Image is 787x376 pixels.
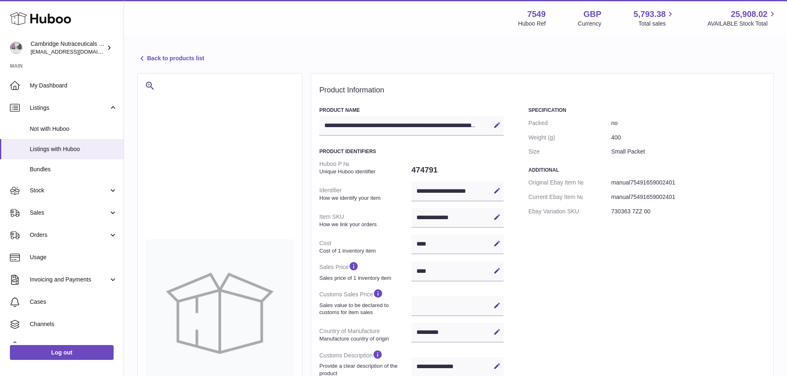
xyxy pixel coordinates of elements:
h3: Specification [528,107,765,114]
span: Listings [30,104,109,112]
dd: 400 [611,130,765,145]
dd: no [611,116,765,130]
strong: Unique Huboo identifier [319,168,409,175]
div: Cambridge Nutraceuticals Ltd [31,40,105,56]
dd: manual75491659002401 [611,175,765,190]
dt: Huboo P № [319,157,411,178]
span: Total sales [638,20,675,28]
span: Stock [30,187,109,194]
strong: Cost of 1 inventory item [319,247,409,255]
strong: How we identify your item [319,194,409,202]
a: Back to products list [137,54,204,64]
span: Cases [30,298,117,306]
dt: Weight (g) [528,130,611,145]
h2: Product Information [319,86,765,95]
dt: Item SKU [319,210,411,231]
a: 5,793.38 Total sales [634,9,675,28]
dt: Country of Manufacture [319,324,411,345]
dd: 474791 [411,161,504,179]
span: Usage [30,253,117,261]
span: My Dashboard [30,82,117,90]
span: [EMAIL_ADDRESS][DOMAIN_NAME] [31,48,121,55]
div: Huboo Ref [518,20,546,28]
dt: Current Ebay Item № [528,190,611,204]
span: Bundles [30,166,117,173]
span: Channels [30,320,117,328]
h3: Product Identifiers [319,148,504,155]
span: 5,793.38 [634,9,666,20]
dt: Ebay Variation SKU [528,204,611,219]
strong: Sales price of 1 inventory item [319,274,409,282]
span: Settings [30,343,117,350]
dt: Packed [528,116,611,130]
a: Log out [10,345,114,360]
dd: manual75491659002401 [611,190,765,204]
span: 25,908.02 [731,9,768,20]
span: Invoicing and Payments [30,276,109,284]
strong: How we link your orders [319,221,409,228]
dd: Small Packet [611,144,765,159]
span: Sales [30,209,109,217]
strong: GBP [583,9,601,20]
strong: Sales value to be declared to customs for item sales [319,302,409,316]
img: internalAdmin-7549@internal.huboo.com [10,42,22,54]
strong: 7549 [527,9,546,20]
span: Not with Huboo [30,125,117,133]
dt: Original Ebay Item № [528,175,611,190]
h3: Product Name [319,107,504,114]
dt: Customs Sales Price [319,285,411,319]
dd: 730363 7ZZ 00 [611,204,765,219]
a: 25,908.02 AVAILABLE Stock Total [707,9,777,28]
dt: Size [528,144,611,159]
span: Listings with Huboo [30,145,117,153]
dt: Cost [319,236,411,258]
strong: Manufacture country of origin [319,335,409,343]
span: Orders [30,231,109,239]
dt: Sales Price [319,258,411,285]
dt: Identifier [319,183,411,205]
span: AVAILABLE Stock Total [707,20,777,28]
div: Currency [578,20,602,28]
h3: Additional [528,167,765,173]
